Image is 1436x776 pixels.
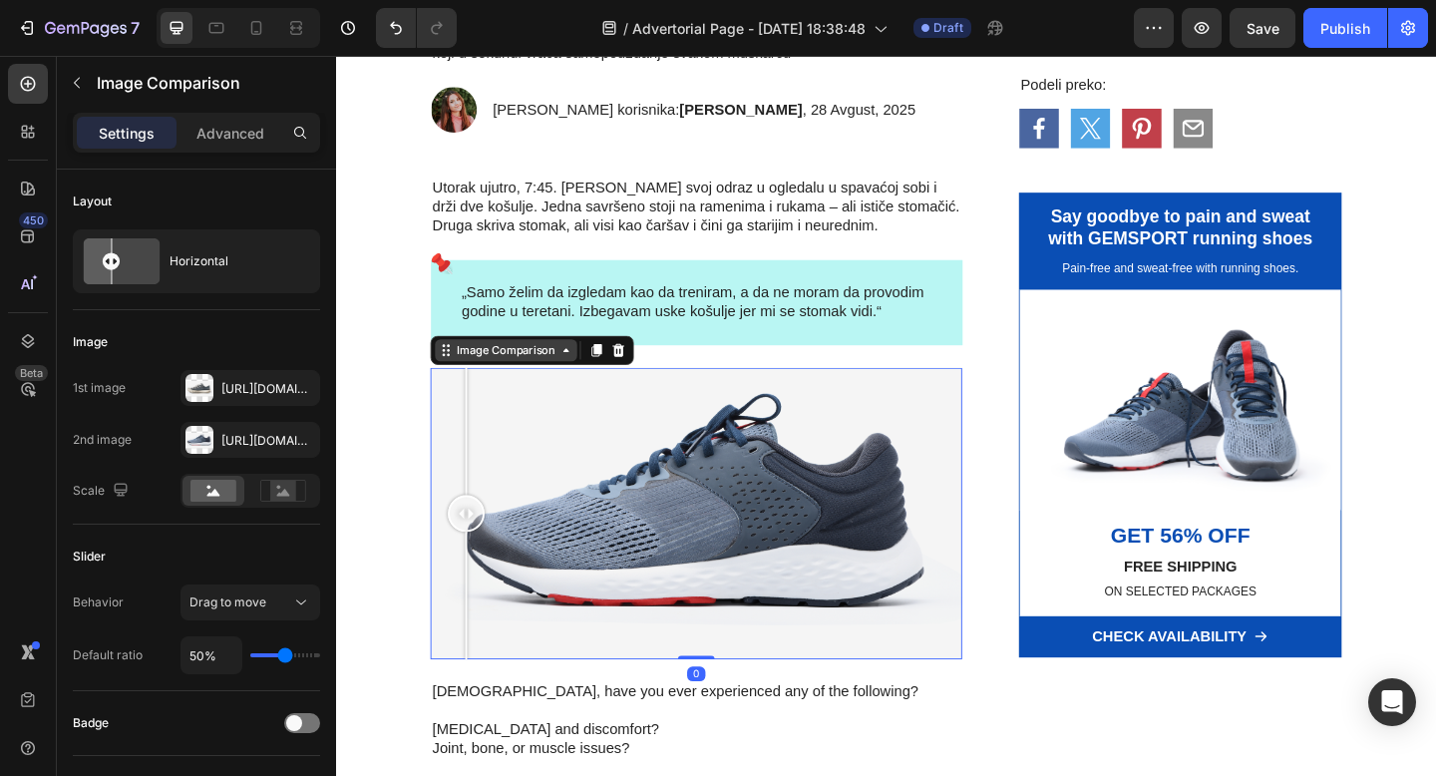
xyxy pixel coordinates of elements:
div: 0 [382,664,402,680]
p: [MEDICAL_DATA] and discomfort? Joint, bone, or muscle issues? [105,723,679,765]
div: Scale [73,478,133,505]
div: Default ratio [73,646,143,664]
div: Horizontal [170,238,291,284]
div: [URL][DOMAIN_NAME] [221,380,315,398]
div: Slider [73,548,106,566]
div: CHECK AVAILABILITY [823,621,991,642]
div: [URL][DOMAIN_NAME] [221,432,315,450]
span: Advertorial Page - [DATE] 18:38:48 [632,18,866,39]
p: Podeli preko: [745,22,1093,43]
p: FREE SHIPPING [762,546,1076,567]
div: Open Intercom Messenger [1368,678,1416,726]
div: Badge [73,714,109,732]
a: CHECK AVAILABILITY [743,609,1095,654]
div: Publish [1320,18,1370,39]
div: Image [73,333,108,351]
div: Layout [73,193,112,210]
p: [DEMOGRAPHIC_DATA], have you ever experienced any of the following? [105,682,679,703]
button: Drag to move [180,584,320,620]
p: GET 56% OFF [762,508,1076,538]
div: Behavior [73,593,124,611]
input: Auto [181,637,241,673]
p: Settings [99,123,155,144]
p: 7 [131,16,140,40]
div: Rich Text Editor. Editing area: main [743,20,1095,45]
span: / [623,18,628,39]
img: gempages_432750572815254551-8481bf46-af7d-4a13-9439-a0abb1e822a0.png [744,254,1094,494]
div: 2nd image [73,431,132,449]
iframe: Design area [336,56,1436,776]
button: Save [1230,8,1295,48]
p: Image Comparison [97,71,312,95]
p: Pain-free and sweat-free with running shoes. [761,223,1077,240]
div: Undo/Redo [376,8,457,48]
button: 7 [8,8,149,48]
div: 1st image [73,379,126,397]
div: 450 [19,212,48,228]
button: Publish [1303,8,1387,48]
p: ON SELECTED PACKAGES [762,575,1076,591]
span: Save [1247,20,1279,37]
span: Draft [933,19,963,37]
div: Beta [15,365,48,381]
h2: Say goodbye to pain and sweat with GEMSPORT running shoes [759,161,1079,213]
span: Drag to move [189,594,266,609]
p: Advanced [196,123,264,144]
